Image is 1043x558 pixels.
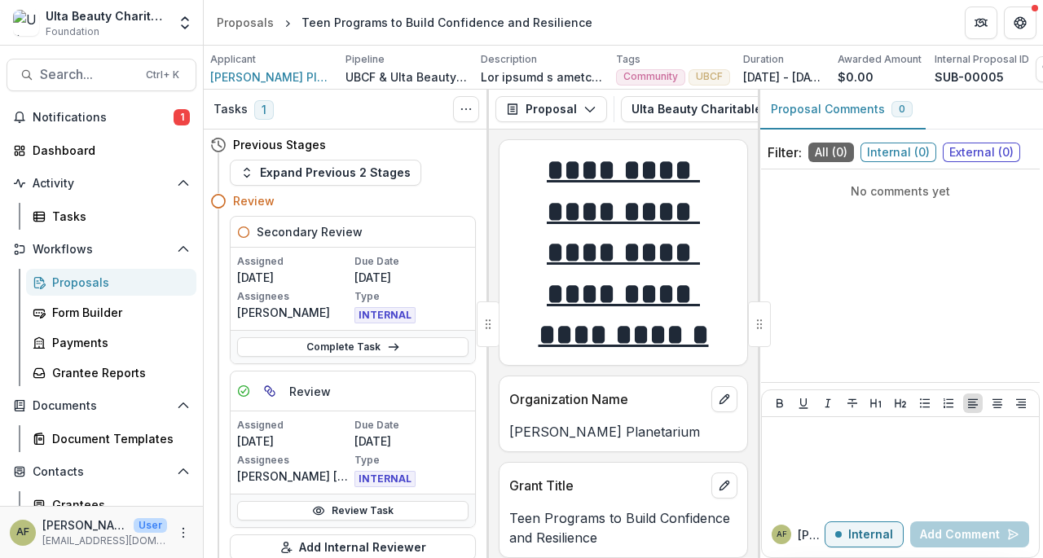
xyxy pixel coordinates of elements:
p: Due Date [354,418,469,433]
button: Expand Previous 2 Stages [230,160,421,186]
button: Search... [7,59,196,91]
p: Assigned [237,254,351,269]
a: Dashboard [7,137,196,164]
span: Search... [40,67,136,82]
button: Internal [825,521,904,547]
button: Heading 2 [891,393,910,413]
p: $0.00 [838,68,874,86]
h4: Review [233,192,275,209]
p: [DATE] - [DATE] [743,68,825,86]
span: Workflows [33,243,170,257]
button: Open Contacts [7,459,196,485]
span: 1 [254,100,274,120]
p: Organization Name [509,389,705,409]
p: [DATE] [354,269,469,286]
h5: Secondary Review [257,223,363,240]
p: [DATE] [237,269,351,286]
button: Ordered List [939,393,958,413]
a: Complete Task [237,337,469,357]
p: Due Date [354,254,469,269]
a: Grantees [26,491,196,518]
p: Description [481,52,537,67]
span: UBCF [696,71,723,82]
button: Bullet List [915,393,935,413]
div: Allyson Fane [16,527,29,538]
a: [PERSON_NAME] Planetarium [210,68,332,86]
span: External ( 0 ) [943,143,1020,162]
div: Payments [52,334,183,351]
button: Proposal Comments [758,90,926,130]
p: [DATE] [354,433,469,450]
p: Type [354,289,469,304]
p: [PERSON_NAME] [798,526,825,543]
a: Proposals [26,269,196,296]
button: Align Left [963,393,983,413]
p: Tags [616,52,640,67]
nav: breadcrumb [210,11,599,34]
p: Duration [743,52,784,67]
p: [PERSON_NAME] Planetarium [509,422,737,442]
a: Grantee Reports [26,359,196,386]
p: Lor ipsumd s ametcon, adi Elits Doeiusmodte inc utlabor etdolo magnaali enimadm ven quisno ex ull... [481,68,603,86]
a: Document Templates [26,425,196,452]
div: Tasks [52,208,183,225]
div: Grantee Reports [52,364,183,381]
div: Dashboard [33,142,183,159]
h5: Review [289,383,331,400]
p: User [134,518,167,533]
button: Partners [965,7,997,39]
div: Form Builder [52,304,183,321]
div: Proposals [217,14,274,31]
div: Grantees [52,496,183,513]
span: 0 [899,103,905,115]
p: UBCF & Ulta Beauty Grant Workflow [345,68,468,86]
span: Documents [33,399,170,413]
div: Teen Programs to Build Confidence and Resilience [301,14,592,31]
div: Document Templates [52,430,183,447]
button: More [174,523,193,543]
p: Assignees [237,453,351,468]
button: Align Center [988,393,1007,413]
p: [PERSON_NAME] [PERSON_NAME] [237,468,351,485]
h3: Tasks [213,103,248,116]
p: [DATE] [237,433,351,450]
div: Proposals [52,274,183,291]
button: Bold [770,393,790,413]
p: [EMAIL_ADDRESS][DOMAIN_NAME] [42,534,167,548]
p: Internal Proposal ID [935,52,1029,67]
img: Ulta Beauty Charitable Foundation [13,10,39,36]
p: No comments yet [768,182,1033,200]
p: Applicant [210,52,256,67]
button: Add Comment [910,521,1029,547]
button: View dependent tasks [257,378,283,404]
p: Grant Title [509,476,705,495]
p: [PERSON_NAME] [237,304,351,321]
p: Assignees [237,289,351,304]
p: Filter: [768,143,802,162]
p: SUB-00005 [935,68,1004,86]
p: Assigned [237,418,351,433]
a: Tasks [26,203,196,230]
a: Payments [26,329,196,356]
span: Community [623,71,678,82]
button: Toggle View Cancelled Tasks [453,96,479,122]
a: Proposals [210,11,280,34]
p: Awarded Amount [838,52,922,67]
a: Review Task [237,501,469,521]
button: Notifications1 [7,104,196,130]
span: All ( 0 ) [808,143,854,162]
button: Strike [843,393,862,413]
button: Get Help [1004,7,1036,39]
button: edit [711,386,737,412]
p: Type [354,453,469,468]
button: Open Documents [7,393,196,419]
p: Teen Programs to Build Confidence and Resilience [509,508,737,547]
button: Underline [794,393,813,413]
button: edit [711,472,737,499]
div: Allyson Fane [777,530,787,538]
p: [PERSON_NAME] [42,516,127,534]
button: Align Right [1011,393,1031,413]
span: Foundation [46,24,99,39]
span: Activity [33,177,170,191]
